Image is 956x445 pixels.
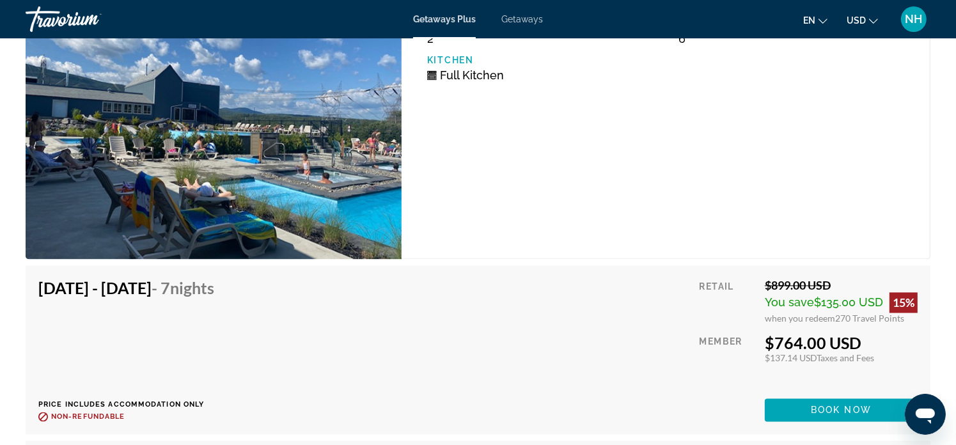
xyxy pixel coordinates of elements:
span: 270 Travel Points [835,313,904,324]
span: Book now [811,405,872,415]
span: when you redeem [765,313,835,324]
span: Nights [170,278,214,297]
p: Kitchen [427,55,666,65]
span: en [803,15,815,26]
h4: [DATE] - [DATE] [38,278,214,297]
button: Change language [803,11,827,29]
div: 15% [889,292,918,313]
div: $764.00 USD [765,333,918,352]
a: Getaways Plus [413,14,476,24]
button: Change currency [847,11,878,29]
button: Book now [765,398,918,421]
span: Non-refundable [51,412,125,421]
a: Travorium [26,3,153,36]
span: You save [765,295,814,309]
div: $137.14 USD [765,352,918,363]
span: 6 [678,32,686,45]
span: USD [847,15,866,26]
span: Full Kitchen [440,68,504,82]
p: Price includes accommodation only [38,400,224,409]
span: Taxes and Fees [817,352,874,363]
button: User Menu [897,6,930,33]
span: - 7 [152,278,214,297]
div: Member [700,333,755,389]
span: 2 [427,32,434,45]
a: Getaways [501,14,543,24]
span: $135.00 USD [814,295,883,309]
span: NH [905,13,923,26]
div: $899.00 USD [765,278,918,292]
iframe: Кнопка запуска окна обмена сообщениями [905,394,946,435]
div: Retail [700,278,755,324]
